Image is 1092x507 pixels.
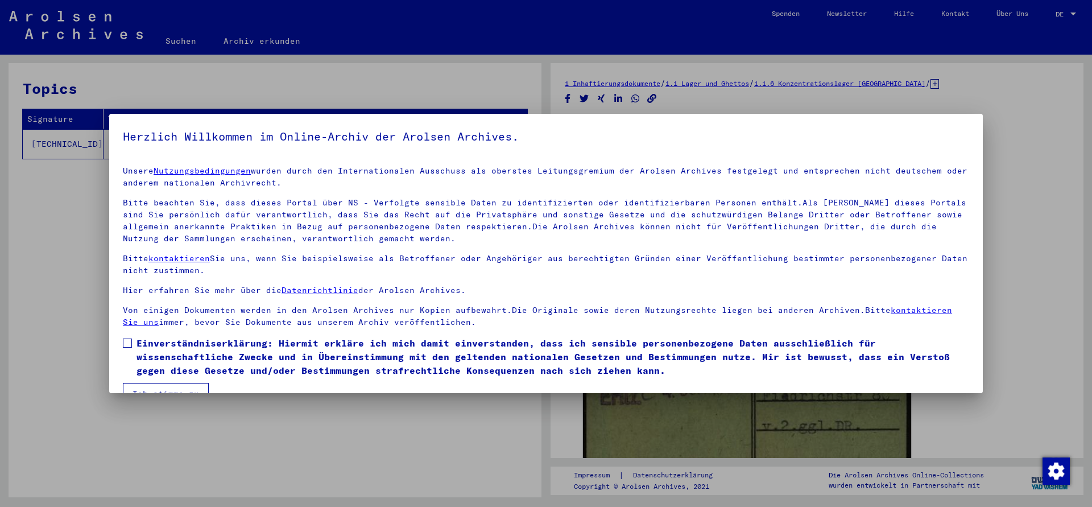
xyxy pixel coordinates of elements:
a: kontaktieren [148,253,210,263]
img: Zustimmung ändern [1043,457,1070,485]
p: Unsere wurden durch den Internationalen Ausschuss als oberstes Leitungsgremium der Arolsen Archiv... [123,165,969,189]
p: Bitte beachten Sie, dass dieses Portal über NS - Verfolgte sensible Daten zu identifizierten oder... [123,197,969,245]
p: Hier erfahren Sie mehr über die der Arolsen Archives. [123,285,969,296]
h5: Herzlich Willkommen im Online-Archiv der Arolsen Archives. [123,127,969,146]
p: Bitte Sie uns, wenn Sie beispielsweise als Betroffener oder Angehöriger aus berechtigten Gründen ... [123,253,969,277]
a: Nutzungsbedingungen [154,166,251,176]
p: Von einigen Dokumenten werden in den Arolsen Archives nur Kopien aufbewahrt.Die Originale sowie d... [123,304,969,328]
span: Einverständniserklärung: Hiermit erkläre ich mich damit einverstanden, dass ich sensible personen... [136,336,969,377]
div: Zustimmung ändern [1042,457,1069,484]
button: Ich stimme zu [123,383,209,405]
a: Datenrichtlinie [282,285,358,295]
